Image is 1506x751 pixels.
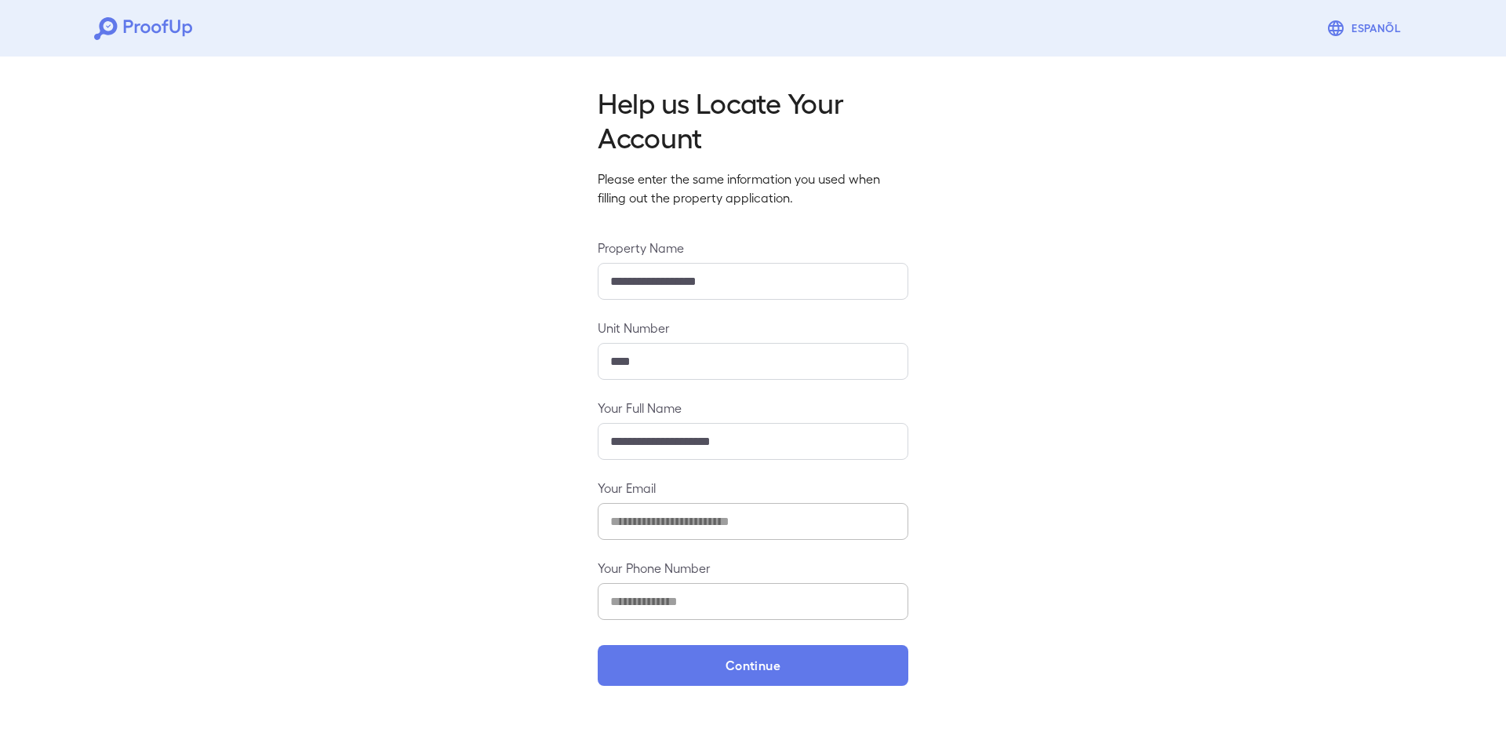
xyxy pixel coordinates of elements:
[598,85,908,154] h2: Help us Locate Your Account
[598,319,908,337] label: Unit Number
[598,399,908,417] label: Your Full Name
[1320,13,1412,44] button: Espanõl
[598,239,908,257] label: Property Name
[598,559,908,577] label: Your Phone Number
[598,170,908,207] p: Please enter the same information you used when filling out the property application.
[598,645,908,686] button: Continue
[598,479,908,497] label: Your Email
